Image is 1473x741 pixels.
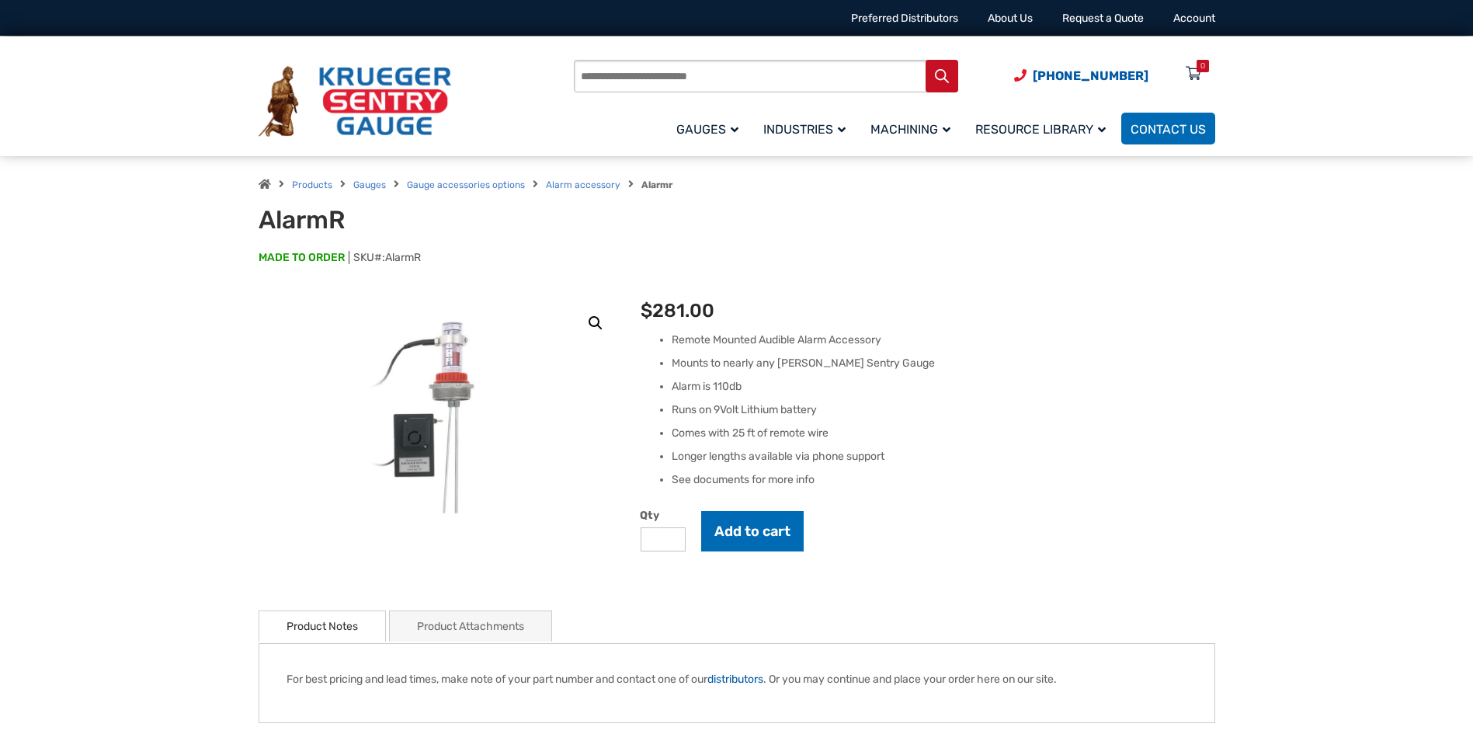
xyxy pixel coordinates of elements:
[672,472,1214,488] li: See documents for more info
[763,122,846,137] span: Industries
[672,356,1214,371] li: Mounts to nearly any [PERSON_NAME] Sentry Gauge
[672,402,1214,418] li: Runs on 9Volt Lithium battery
[324,297,557,530] img: AlarmR
[707,673,763,686] a: distributors
[701,511,804,551] button: Add to cart
[672,379,1214,395] li: Alarm is 110db
[676,122,738,137] span: Gauges
[1173,12,1215,25] a: Account
[1121,113,1215,144] a: Contact Us
[353,179,386,190] a: Gauges
[546,179,620,190] a: Alarm accessory
[1200,60,1205,72] div: 0
[417,611,524,642] a: Product Attachments
[641,527,686,551] input: Product quantity
[851,12,958,25] a: Preferred Distributors
[641,300,714,322] bdi: 281.00
[1014,66,1148,85] a: Phone Number (920) 434-8860
[966,110,1121,147] a: Resource Library
[754,110,861,147] a: Industries
[407,179,525,190] a: Gauge accessories options
[870,122,950,137] span: Machining
[672,332,1214,348] li: Remote Mounted Audible Alarm Accessory
[259,250,345,266] span: MADE TO ORDER
[1033,68,1148,83] span: [PHONE_NUMBER]
[287,611,358,642] a: Product Notes
[287,671,1187,687] p: For best pricing and lead times, make note of your part number and contact one of our . Or you ma...
[988,12,1033,25] a: About Us
[1131,122,1206,137] span: Contact Us
[667,110,754,147] a: Gauges
[349,251,421,264] span: SKU#:
[975,122,1106,137] span: Resource Library
[582,309,610,337] a: View full-screen image gallery
[641,300,652,322] span: $
[672,426,1214,441] li: Comes with 25 ft of remote wire
[259,66,451,137] img: Krueger Sentry Gauge
[861,110,966,147] a: Machining
[672,449,1214,464] li: Longer lengths available via phone support
[292,179,332,190] a: Products
[641,179,672,190] strong: Alarmr
[259,205,641,235] h1: AlarmR
[385,251,421,264] span: AlarmR
[1062,12,1144,25] a: Request a Quote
